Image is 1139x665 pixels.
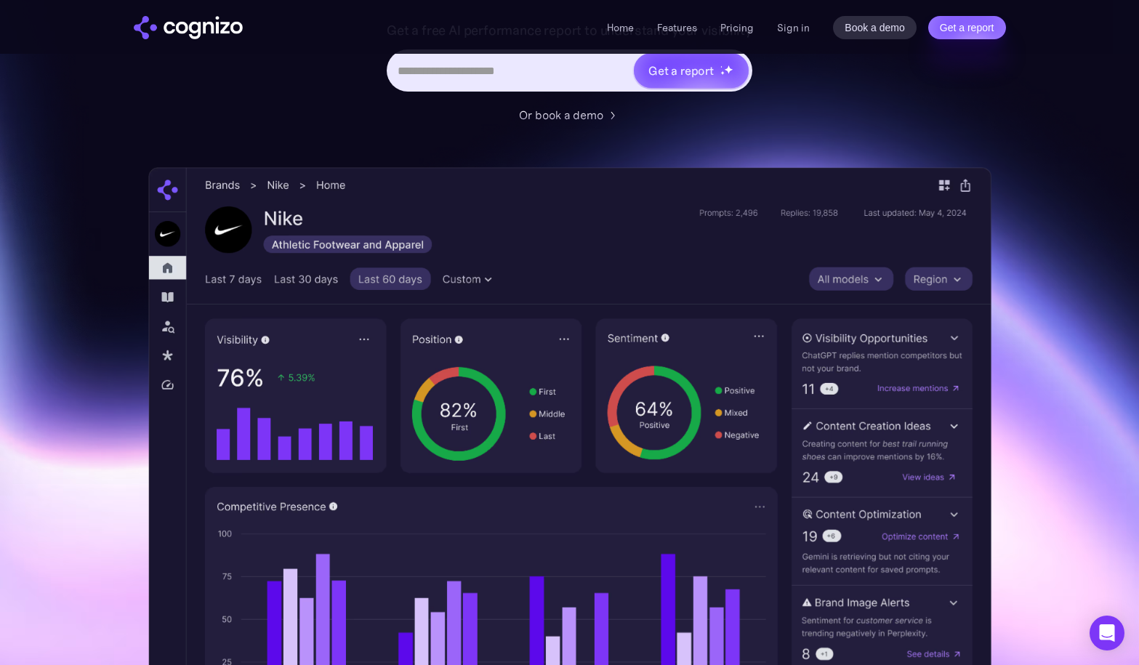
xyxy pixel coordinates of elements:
form: Hero URL Input Form [387,19,752,99]
a: home [134,16,243,39]
img: star [724,65,733,74]
div: Open Intercom Messenger [1090,616,1124,650]
a: Get a reportstarstarstar [632,52,750,89]
a: Book a demo [833,16,917,39]
div: Or book a demo [519,106,603,124]
a: Or book a demo [519,106,621,124]
a: Features [657,21,697,34]
div: Get a report [648,62,714,79]
img: star [720,70,725,76]
img: cognizo logo [134,16,243,39]
a: Pricing [720,21,754,34]
a: Home [607,21,634,34]
a: Sign in [777,19,810,36]
a: Get a report [928,16,1006,39]
img: star [720,65,723,68]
